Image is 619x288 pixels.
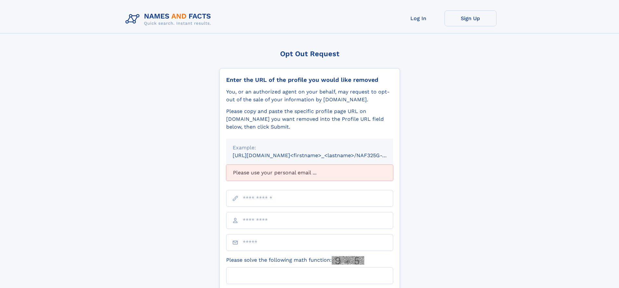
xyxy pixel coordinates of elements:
small: [URL][DOMAIN_NAME]<firstname>_<lastname>/NAF325G-xxxxxxxx [233,152,406,158]
div: Example: [233,144,387,152]
label: Please solve the following math function: [226,256,364,265]
div: Please copy and paste the specific profile page URL on [DOMAIN_NAME] you want removed into the Pr... [226,107,393,131]
div: Enter the URL of the profile you would like removed [226,76,393,83]
div: Please use your personal email ... [226,165,393,181]
a: Log In [393,10,445,26]
a: Sign Up [445,10,496,26]
div: Opt Out Request [219,50,400,58]
div: You, or an authorized agent on your behalf, may request to opt-out of the sale of your informatio... [226,88,393,104]
img: Logo Names and Facts [123,10,216,28]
